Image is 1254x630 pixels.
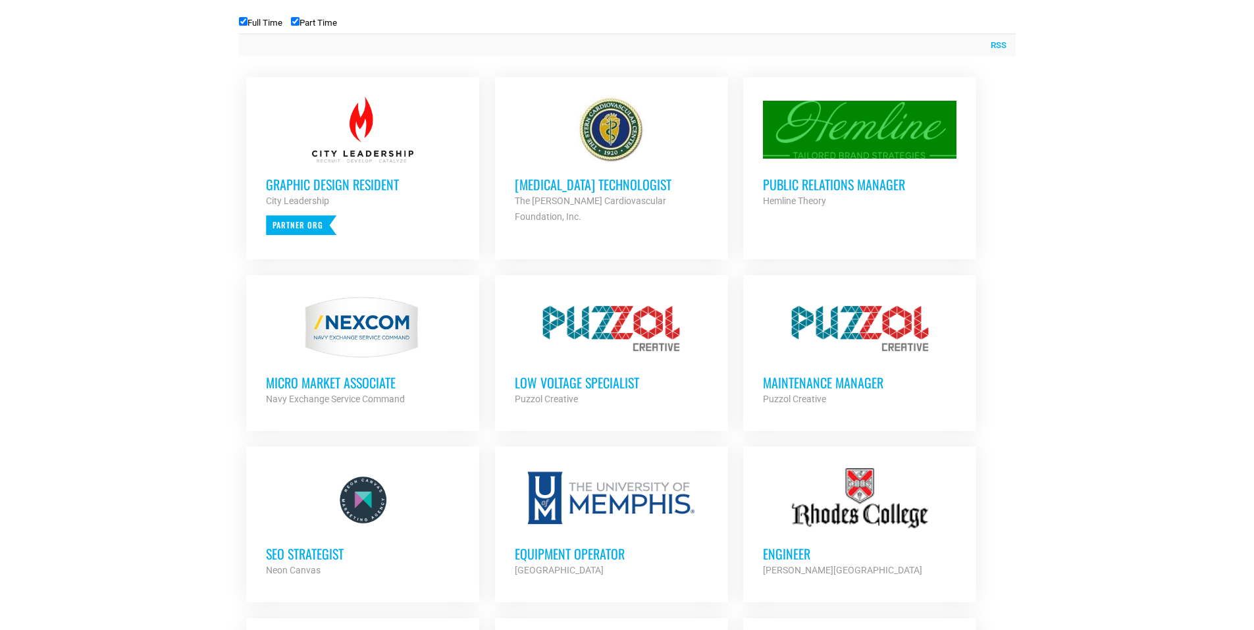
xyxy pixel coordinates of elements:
[763,565,922,575] strong: [PERSON_NAME][GEOGRAPHIC_DATA]
[515,196,666,222] strong: The [PERSON_NAME] Cardiovascular Foundation, Inc.
[515,565,604,575] strong: [GEOGRAPHIC_DATA]
[743,446,976,598] a: Engineer [PERSON_NAME][GEOGRAPHIC_DATA]
[266,565,321,575] strong: Neon Canvas
[495,446,728,598] a: Equipment Operator [GEOGRAPHIC_DATA]
[239,17,248,26] input: Full Time
[515,374,708,391] h3: Low Voltage Specialist
[266,545,459,562] h3: SEO Strategist
[266,176,459,193] h3: Graphic Design Resident
[763,394,826,404] strong: Puzzol Creative
[291,18,337,28] label: Part Time
[763,374,956,391] h3: Maintenance Manager
[743,77,976,228] a: Public Relations Manager Hemline Theory
[266,196,329,206] strong: City Leadership
[763,196,826,206] strong: Hemline Theory
[515,545,708,562] h3: Equipment Operator
[763,545,956,562] h3: Engineer
[515,176,708,193] h3: [MEDICAL_DATA] Technologist
[239,18,282,28] label: Full Time
[984,39,1006,52] a: RSS
[291,17,300,26] input: Part Time
[515,394,578,404] strong: Puzzol Creative
[763,176,956,193] h3: Public Relations Manager
[246,77,479,255] a: Graphic Design Resident City Leadership Partner Org
[495,77,728,244] a: [MEDICAL_DATA] Technologist The [PERSON_NAME] Cardiovascular Foundation, Inc.
[246,446,479,598] a: SEO Strategist Neon Canvas
[266,394,405,404] strong: Navy Exchange Service Command
[743,275,976,427] a: Maintenance Manager Puzzol Creative
[266,215,336,235] p: Partner Org
[246,275,479,427] a: MICRO MARKET ASSOCIATE Navy Exchange Service Command
[495,275,728,427] a: Low Voltage Specialist Puzzol Creative
[266,374,459,391] h3: MICRO MARKET ASSOCIATE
